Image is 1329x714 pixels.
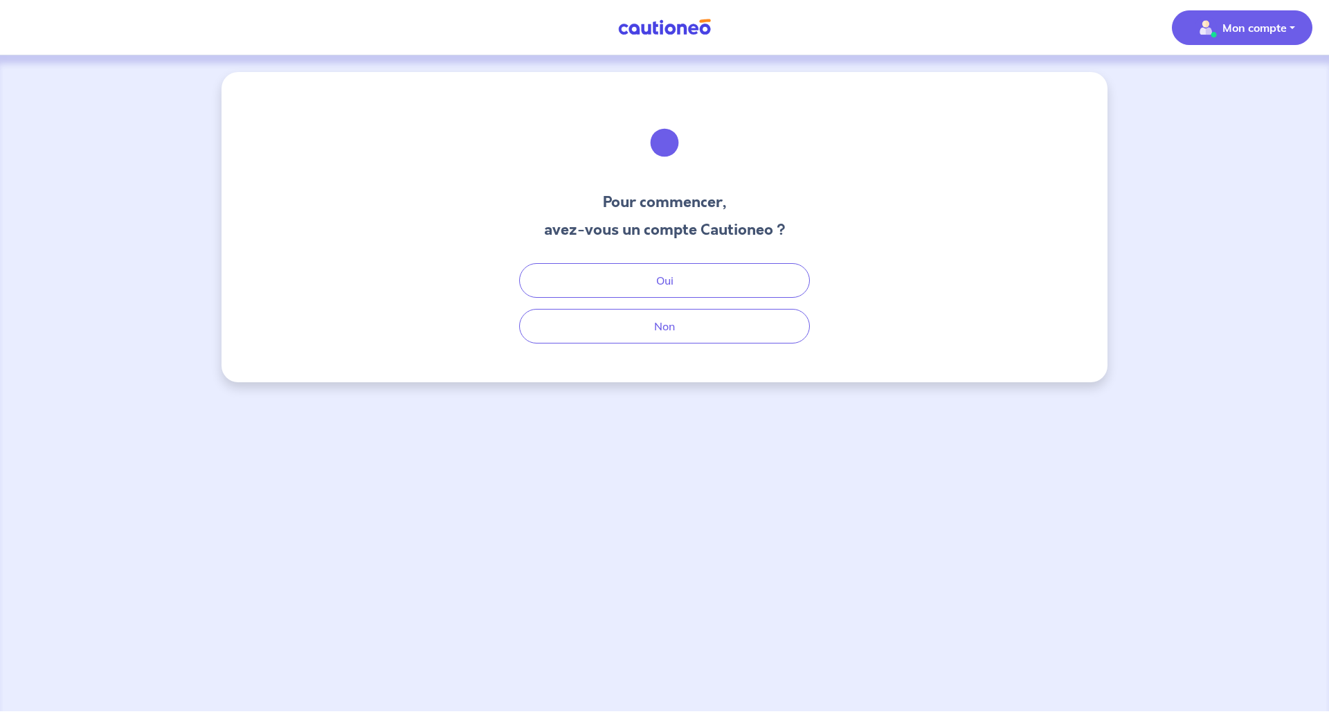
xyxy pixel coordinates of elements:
[544,219,786,241] h3: avez-vous un compte Cautioneo ?
[544,191,786,213] h3: Pour commencer,
[1172,10,1312,45] button: illu_account_valid_menu.svgMon compte
[1195,17,1217,39] img: illu_account_valid_menu.svg
[519,263,810,298] button: Oui
[519,309,810,343] button: Non
[1222,19,1287,36] p: Mon compte
[627,105,702,180] img: illu_welcome.svg
[613,19,716,36] img: Cautioneo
